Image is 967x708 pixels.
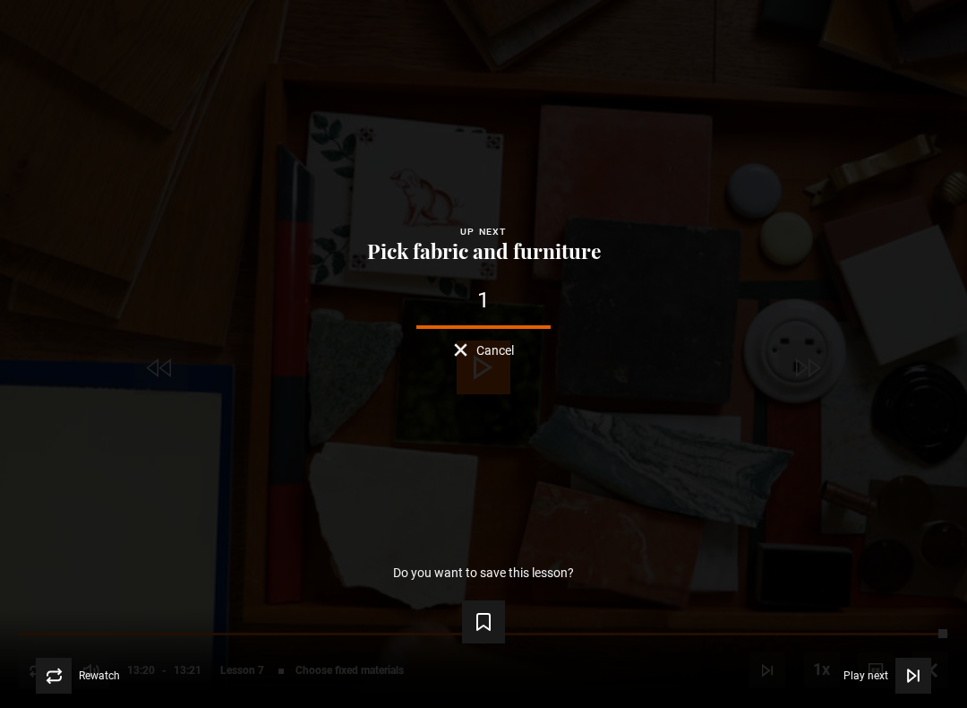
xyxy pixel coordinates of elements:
button: Pick fabric and furniture [362,240,606,263]
span: Cancel [476,344,514,357]
button: Cancel [454,343,514,357]
div: Up next [29,224,938,240]
button: Rewatch [36,658,120,694]
p: Do you want to save this lesson? [393,566,574,579]
span: Rewatch [79,670,120,681]
button: Play next [843,658,931,694]
div: 1 [29,289,938,312]
span: Play next [843,670,888,681]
